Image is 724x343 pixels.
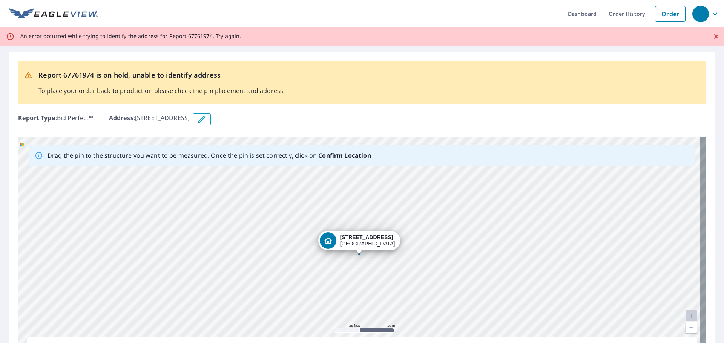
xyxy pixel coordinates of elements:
[109,114,133,122] b: Address
[655,6,686,22] a: Order
[18,114,55,122] b: Report Type
[20,33,241,40] p: An error occurred while trying to identify the address for Report 67761974. Try again.
[48,151,371,160] p: Drag the pin to the structure you want to be measured. Once the pin is set correctly, click on
[18,113,94,125] p: : Bid Perfect™
[38,70,285,80] p: Report 67761974 is on hold, unable to identify address
[318,231,400,254] div: Dropped pin, building 1, Residential property, 63 Orchard Walk Buffalo, NY 14221
[318,151,371,160] b: Confirm Location
[9,8,98,20] img: EV Logo
[686,310,697,322] a: Current Level 20, Zoom In Disabled
[340,234,395,247] div: [GEOGRAPHIC_DATA]
[686,322,697,333] a: Current Level 20, Zoom Out
[711,32,721,41] button: Close
[38,86,285,95] p: To place your order back to production please check the pin placement and address.
[340,234,393,240] strong: [STREET_ADDRESS]
[109,113,190,125] p: : [STREET_ADDRESS]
